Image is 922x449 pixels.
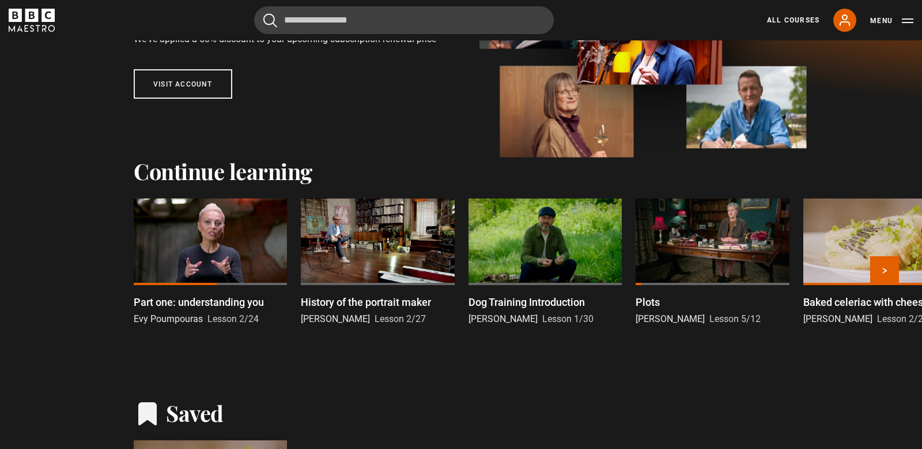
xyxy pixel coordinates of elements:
[468,199,622,326] a: Dog Training Introduction [PERSON_NAME] Lesson 1/30
[207,313,259,324] span: Lesson 2/24
[134,294,264,310] p: Part one: understanding you
[134,313,203,324] span: Evy Poumpouras
[870,15,913,27] button: Toggle navigation
[301,313,370,324] span: [PERSON_NAME]
[636,294,660,310] p: Plots
[803,313,872,324] span: [PERSON_NAME]
[9,9,55,32] svg: BBC Maestro
[166,400,224,426] h2: Saved
[134,199,287,326] a: Part one: understanding you Evy Poumpouras Lesson 2/24
[542,313,594,324] span: Lesson 1/30
[301,199,454,326] a: History of the portrait maker [PERSON_NAME] Lesson 2/27
[375,313,426,324] span: Lesson 2/27
[767,15,819,25] a: All Courses
[636,313,705,324] span: [PERSON_NAME]
[468,294,585,310] p: Dog Training Introduction
[134,69,232,99] a: Visit account
[636,199,789,326] a: Plots [PERSON_NAME] Lesson 5/12
[134,158,788,185] h2: Continue learning
[468,313,538,324] span: [PERSON_NAME]
[254,6,554,34] input: Search
[263,13,277,28] button: Submit the search query
[301,294,431,310] p: History of the portrait maker
[709,313,761,324] span: Lesson 5/12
